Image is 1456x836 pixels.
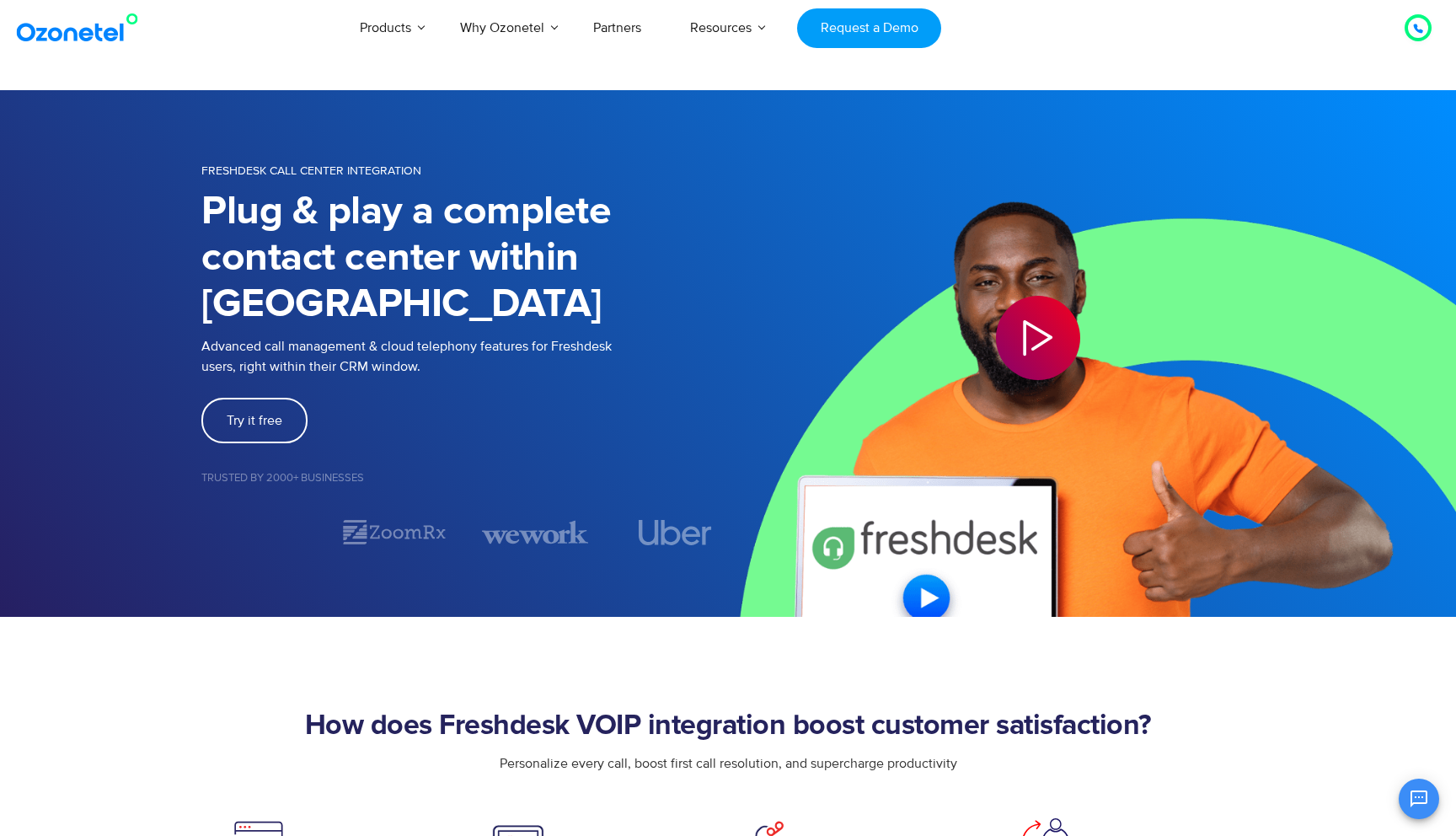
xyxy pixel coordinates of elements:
[227,414,282,427] span: Try it free
[638,520,711,545] img: uber
[797,8,941,48] a: Request a Demo
[201,398,308,443] a: Try it free
[201,522,308,543] div: 1 / 7
[341,517,447,547] img: zoomrx
[201,710,1255,743] h2: How does Freshdesk VOIP integration boost customer satisfaction?
[201,517,728,547] div: Image Carousel
[622,520,728,545] div: 4 / 7
[1399,779,1439,819] button: Open chat
[482,517,588,547] div: 3 / 7
[201,189,728,328] h1: Plug & play a complete contact center within [GEOGRAPHIC_DATA]
[341,517,447,547] div: 2 / 7
[482,517,588,547] img: wework
[201,163,421,178] span: FRESHDESK CALL CENTER INTEGRATION
[201,473,728,484] h5: Trusted by 2000+ Businesses
[201,336,728,377] p: Advanced call management & cloud telephony features for Freshdesk users, right within their CRM w...
[500,755,957,772] span: Personalize every call, boost first call resolution, and supercharge productivity
[996,296,1080,380] div: Play Video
